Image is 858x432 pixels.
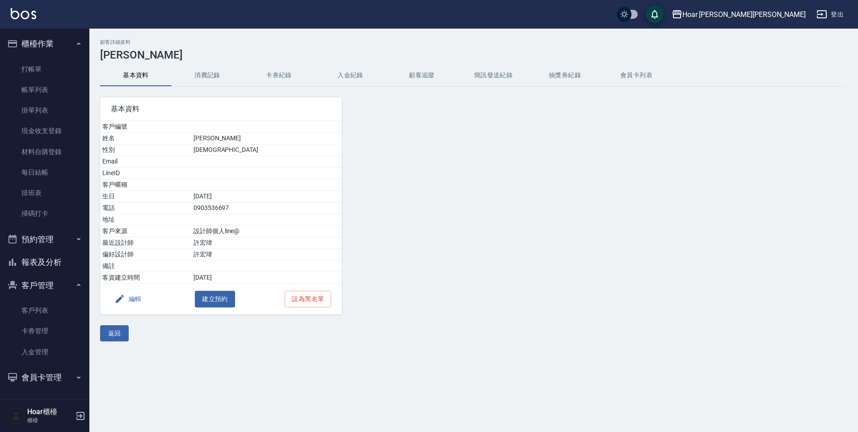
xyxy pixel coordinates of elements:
[4,100,86,121] a: 掛單列表
[27,416,73,424] p: 櫃檯
[191,191,342,202] td: [DATE]
[813,6,847,23] button: 登出
[4,274,86,297] button: 客戶管理
[191,202,342,214] td: 0903536697
[100,237,191,249] td: 最近設計師
[111,291,145,307] button: 編輯
[529,65,601,86] button: 抽獎券紀錄
[100,202,191,214] td: 電話
[315,65,386,86] button: 入金紀錄
[100,325,129,342] button: 返回
[4,162,86,183] a: 每日結帳
[4,142,86,162] a: 材料自購登錄
[191,249,342,260] td: 許宏瑋
[100,65,172,86] button: 基本資料
[191,133,342,144] td: [PERSON_NAME]
[4,80,86,100] a: 帳單列表
[285,291,331,307] button: 設為黑名單
[100,121,191,133] td: 客戶編號
[172,65,243,86] button: 消費記錄
[27,407,73,416] h5: Hoar櫃檯
[7,407,25,425] img: Person
[100,156,191,168] td: Email
[100,49,847,61] h3: [PERSON_NAME]
[4,300,86,321] a: 客戶列表
[100,133,191,144] td: 姓名
[4,321,86,341] a: 卡券管理
[191,272,342,284] td: [DATE]
[243,65,315,86] button: 卡券紀錄
[100,260,191,272] td: 備註
[682,9,806,20] div: Hoar [PERSON_NAME][PERSON_NAME]
[601,65,672,86] button: 會員卡列表
[4,121,86,141] a: 現金收支登錄
[100,39,847,45] h2: 顧客詳細資料
[100,168,191,179] td: LineID
[191,144,342,156] td: [DEMOGRAPHIC_DATA]
[4,32,86,55] button: 櫃檯作業
[4,342,86,362] a: 入金管理
[191,226,342,237] td: 設計師個人line@
[100,249,191,260] td: 偏好設計師
[4,59,86,80] a: 打帳單
[100,191,191,202] td: 生日
[100,144,191,156] td: 性別
[4,251,86,274] button: 報表及分析
[4,183,86,203] a: 排班表
[100,179,191,191] td: 客戶暱稱
[4,366,86,389] button: 會員卡管理
[646,5,664,23] button: save
[100,272,191,284] td: 客資建立時間
[4,228,86,251] button: 預約管理
[191,237,342,249] td: 許宏瑋
[100,214,191,226] td: 地址
[4,203,86,224] a: 掃碼打卡
[11,8,36,19] img: Logo
[458,65,529,86] button: 簡訊發送紀錄
[386,65,458,86] button: 顧客追蹤
[100,226,191,237] td: 客戶來源
[668,5,809,24] button: Hoar [PERSON_NAME][PERSON_NAME]
[111,105,331,113] span: 基本資料
[195,291,235,307] button: 建立預約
